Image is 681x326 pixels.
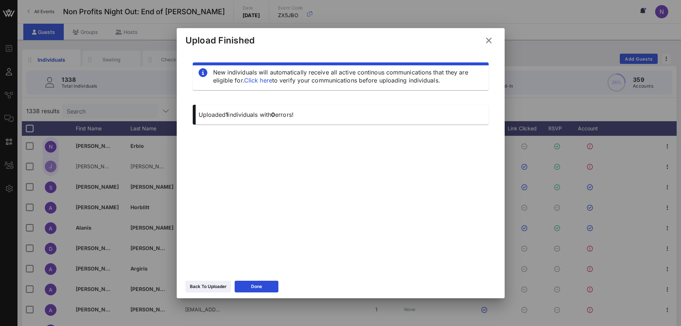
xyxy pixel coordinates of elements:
div: Back To Uploader [190,283,227,290]
div: Upload Finished [185,35,255,46]
a: Click here [244,77,272,84]
span: 1 [226,111,228,118]
p: Uploaded individuals with errors! [199,111,483,119]
div: New individuals will automatically receive all active continous communications that they are elig... [213,68,483,84]
div: Done [251,283,262,290]
button: Back To Uploader [185,281,231,292]
button: Done [235,281,278,292]
span: 0 [271,111,275,118]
